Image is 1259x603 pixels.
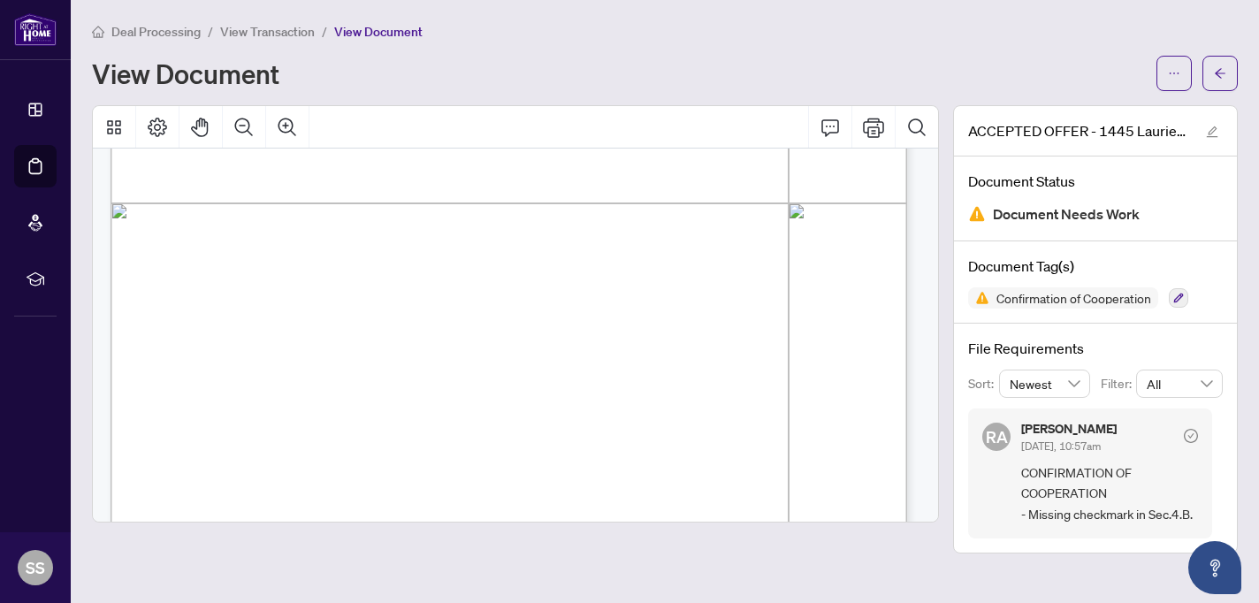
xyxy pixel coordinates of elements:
[968,120,1189,141] span: ACCEPTED OFFER - 1445 Laurier.pdf
[993,202,1140,226] span: Document Needs Work
[968,256,1223,277] h4: Document Tag(s)
[968,338,1223,359] h4: File Requirements
[322,21,327,42] li: /
[14,13,57,46] img: logo
[208,21,213,42] li: /
[1021,423,1117,435] h5: [PERSON_NAME]
[92,59,279,88] h1: View Document
[26,555,45,580] span: SS
[968,287,989,309] img: Status Icon
[1184,429,1198,443] span: check-circle
[334,24,423,40] span: View Document
[92,26,104,38] span: home
[1214,67,1226,80] span: arrow-left
[968,374,999,393] p: Sort:
[220,24,315,40] span: View Transaction
[1021,462,1198,524] span: CONFIRMATION OF COOPERATION - Missing checkmark in Sec.4.B.
[986,424,1008,449] span: RA
[1188,541,1241,594] button: Open asap
[1101,374,1136,393] p: Filter:
[968,205,986,223] img: Document Status
[1021,439,1101,453] span: [DATE], 10:57am
[111,24,201,40] span: Deal Processing
[968,171,1223,192] h4: Document Status
[1010,370,1080,397] span: Newest
[1168,67,1180,80] span: ellipsis
[989,292,1158,304] span: Confirmation of Cooperation
[1206,126,1218,138] span: edit
[1147,370,1212,397] span: All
